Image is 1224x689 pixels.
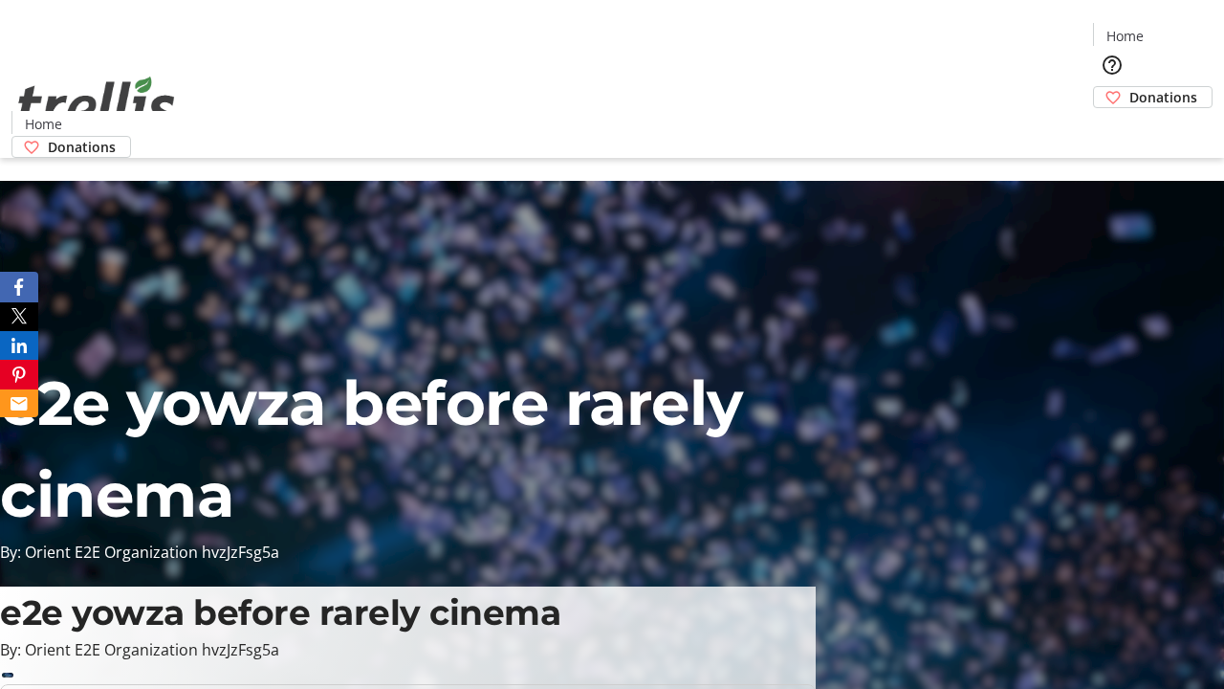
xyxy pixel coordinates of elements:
button: Cart [1093,108,1131,146]
a: Donations [11,136,131,158]
img: Orient E2E Organization hvzJzFsg5a's Logo [11,56,182,151]
span: Home [1106,26,1144,46]
span: Donations [1129,87,1197,107]
span: Donations [48,137,116,157]
span: Home [25,114,62,134]
a: Home [1094,26,1155,46]
a: Donations [1093,86,1213,108]
button: Help [1093,46,1131,84]
a: Home [12,114,74,134]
